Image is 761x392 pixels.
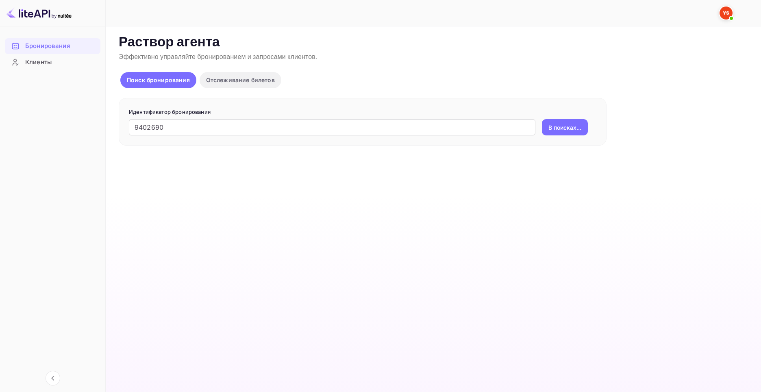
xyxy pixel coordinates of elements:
ya-tr-span: Клиенты [25,58,52,67]
ya-tr-span: Поиск бронирования [127,76,190,83]
button: Свернуть навигацию [46,371,60,385]
button: В поисках... [542,119,588,135]
img: Логотип LiteAPI [7,7,72,20]
ya-tr-span: Эффективно управляйте бронированием и запросами клиентов. [119,53,317,61]
ya-tr-span: Раствор агента [119,34,220,51]
ya-tr-span: В поисках... [548,123,581,132]
a: Клиенты [5,54,100,70]
input: Введите идентификатор бронирования (например, 63782194) [129,119,535,135]
ya-tr-span: Идентификатор бронирования [129,109,211,115]
ya-tr-span: Бронирования [25,41,70,51]
ya-tr-span: Отслеживание билетов [206,76,275,83]
a: Бронирования [5,38,100,53]
img: Служба Поддержки Яндекса [720,7,733,20]
div: Бронирования [5,38,100,54]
